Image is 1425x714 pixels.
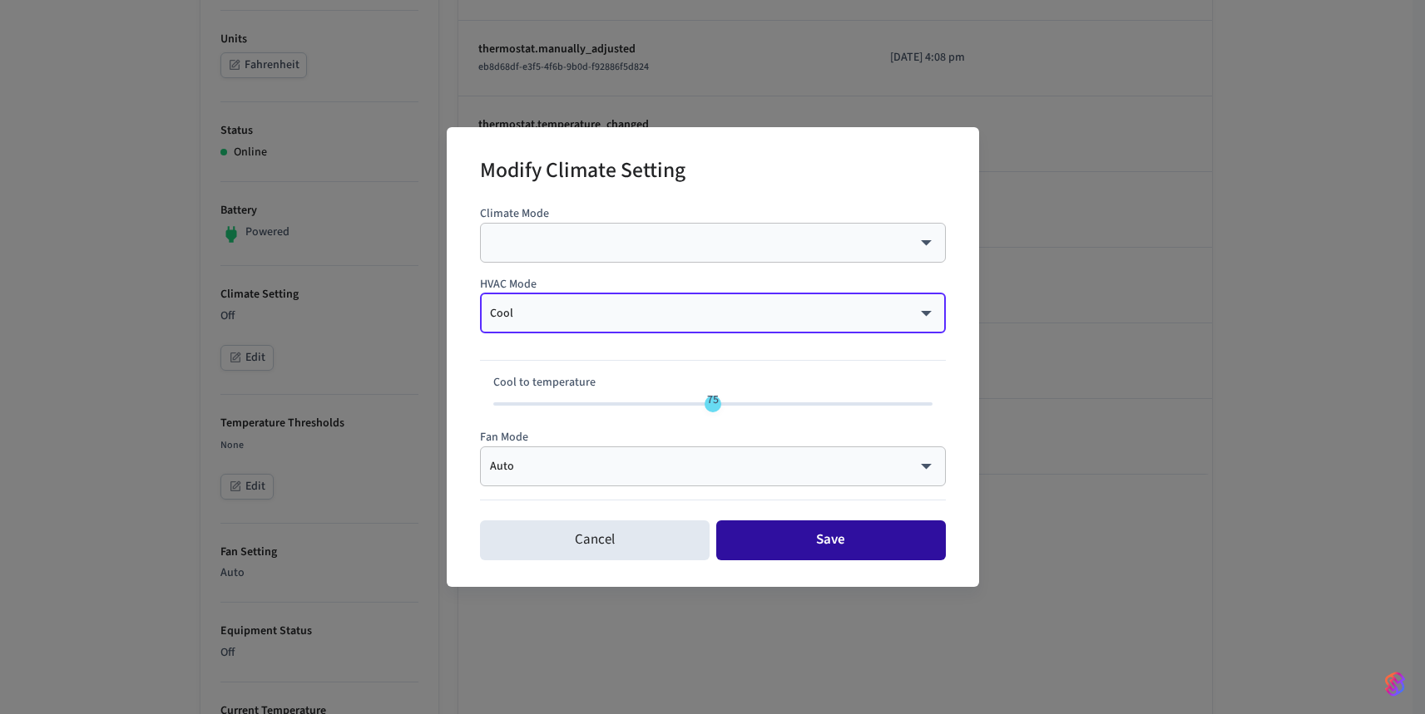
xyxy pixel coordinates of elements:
p: HVAC Mode [480,276,946,293]
button: Save [716,520,946,560]
p: Climate Mode [480,205,946,223]
p: Fan Mode [480,429,946,446]
button: Cancel [480,520,710,560]
img: SeamLogoGradient.69752ec5.svg [1385,671,1405,697]
div: Auto [490,458,936,475]
p: Cool to temperature [493,374,933,391]
span: 75 [707,391,719,408]
div: Cool [490,305,936,322]
h2: Modify Climate Setting [480,147,685,198]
